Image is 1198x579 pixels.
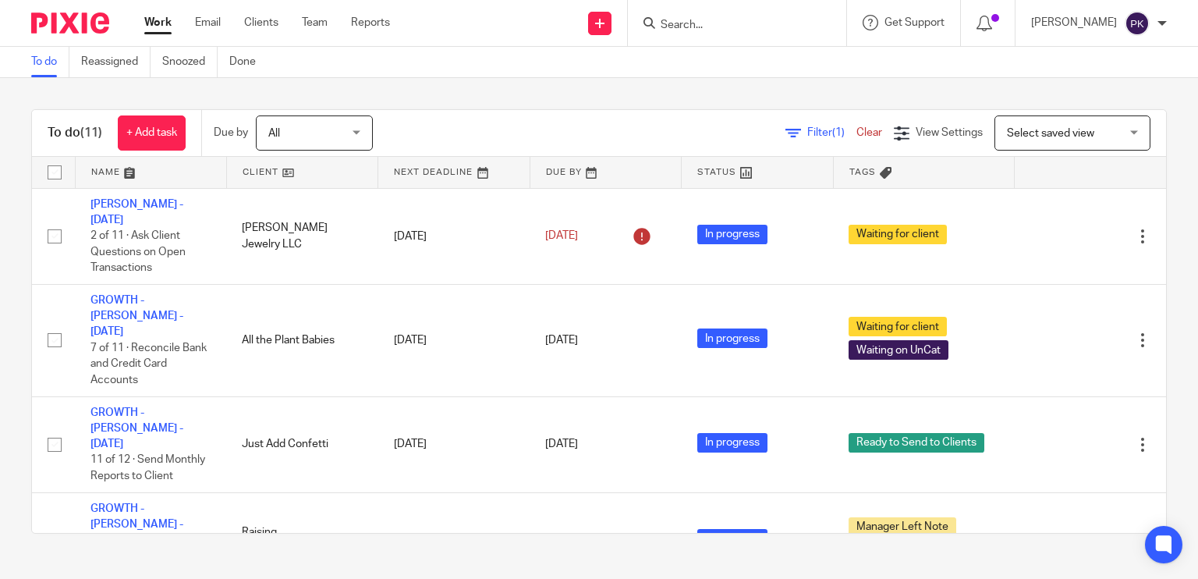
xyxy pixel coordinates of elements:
[90,407,183,450] a: GROWTH - [PERSON_NAME] - [DATE]
[884,17,945,28] span: Get Support
[268,128,280,139] span: All
[226,188,377,284] td: [PERSON_NAME] Jewelry LLC
[697,225,767,244] span: In progress
[90,295,183,338] a: GROWTH - [PERSON_NAME] - [DATE]
[226,284,377,396] td: All the Plant Babies
[697,433,767,453] span: In progress
[90,343,207,385] span: 7 of 11 · Reconcile Bank and Credit Card Accounts
[118,115,186,151] a: + Add task
[31,47,69,77] a: To do
[302,15,328,30] a: Team
[144,15,172,30] a: Work
[697,529,767,549] span: In progress
[807,127,856,138] span: Filter
[378,284,530,396] td: [DATE]
[378,396,530,492] td: [DATE]
[849,517,956,537] span: Manager Left Note
[697,329,767,348] span: In progress
[90,503,183,546] a: GROWTH - [PERSON_NAME] - [DATE]
[856,127,882,138] a: Clear
[195,15,221,30] a: Email
[90,199,183,226] a: [PERSON_NAME] - [DATE]
[849,340,948,360] span: Waiting on UnCat
[162,47,218,77] a: Snoozed
[545,230,578,241] span: [DATE]
[1031,15,1117,30] p: [PERSON_NAME]
[1125,11,1150,36] img: svg%3E
[916,127,983,138] span: View Settings
[244,15,278,30] a: Clients
[81,47,151,77] a: Reassigned
[849,317,947,336] span: Waiting for client
[90,455,205,482] span: 11 of 12 · Send Monthly Reports to Client
[545,439,578,450] span: [DATE]
[80,126,102,139] span: (11)
[849,168,876,176] span: Tags
[545,335,578,346] span: [DATE]
[832,127,845,138] span: (1)
[351,15,390,30] a: Reports
[90,230,186,273] span: 2 of 11 · Ask Client Questions on Open Transactions
[31,12,109,34] img: Pixie
[229,47,268,77] a: Done
[849,225,947,244] span: Waiting for client
[226,396,377,492] td: Just Add Confetti
[214,125,248,140] p: Due by
[1007,128,1094,139] span: Select saved view
[378,188,530,284] td: [DATE]
[48,125,102,141] h1: To do
[849,433,984,453] span: Ready to Send to Clients
[659,19,799,33] input: Search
